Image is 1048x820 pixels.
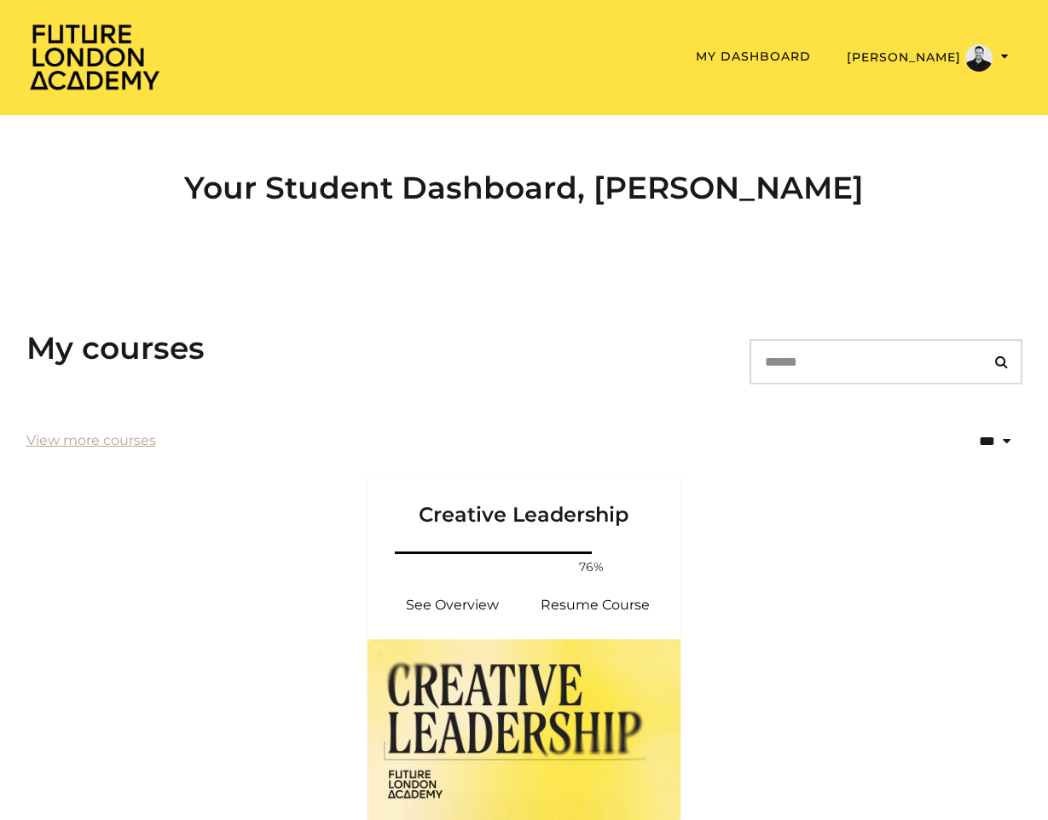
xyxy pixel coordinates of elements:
[524,585,668,626] a: Creative Leadership: Resume Course
[571,558,612,576] span: 76%
[696,49,811,64] a: My Dashboard
[388,475,661,528] h3: Creative Leadership
[368,475,681,548] a: Creative Leadership
[842,43,1014,72] button: Toggle menu
[381,585,524,626] a: Creative Leadership: See Overview
[924,421,1022,461] select: status
[26,430,156,451] a: View more courses
[26,170,1022,206] h2: Your Student Dashboard, [PERSON_NAME]
[26,330,205,367] h3: My courses
[26,22,163,91] img: Home Page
